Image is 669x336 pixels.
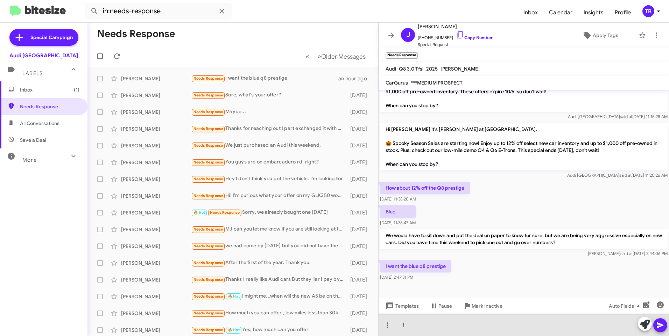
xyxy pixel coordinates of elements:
[9,29,78,46] a: Special Campaign
[568,114,668,119] span: Audi [GEOGRAPHIC_DATA] [DATE] 11:15:28 AM
[193,227,223,232] span: Needs Response
[228,328,240,332] span: 🔥 Hot
[399,66,423,72] span: Q8 3.0 Tfsi
[567,173,668,178] span: Audi [GEOGRAPHIC_DATA] [DATE] 11:20:26 AM
[347,209,373,216] div: [DATE]
[121,276,191,283] div: [PERSON_NAME]
[347,260,373,266] div: [DATE]
[121,310,191,317] div: [PERSON_NAME]
[121,209,191,216] div: [PERSON_NAME]
[20,103,79,110] span: Needs Response
[305,52,309,61] span: «
[380,260,451,272] p: I want the blue q8 prestige
[193,93,223,97] span: Needs Response
[121,243,191,250] div: [PERSON_NAME]
[191,292,347,300] div: I might me...when will the new A5 be on the lot?
[458,300,508,312] button: Mark Inactive
[191,309,347,317] div: How much you can offer , low miles less than 30k
[593,29,618,42] span: Apply Tags
[380,182,470,194] p: How about 12% off the Q8 prestige
[9,52,78,59] div: Audi [GEOGRAPHIC_DATA]
[301,49,314,64] button: Previous
[380,196,416,202] span: [DATE] 11:38:20 AM
[121,176,191,183] div: [PERSON_NAME]
[642,5,654,17] div: TB
[191,209,347,217] div: Sorry, we already bought one [DATE]
[210,210,240,215] span: Needs Response
[97,28,175,39] h1: Needs Response
[22,157,37,163] span: More
[518,2,543,23] span: Inbox
[456,35,493,40] a: Copy Number
[191,91,347,99] div: Sure, what's your offer?
[411,80,463,86] span: ***MEDIUM PROSPECT
[193,244,223,248] span: Needs Response
[379,300,424,312] button: Templates
[386,80,408,86] span: CarGurus
[193,126,223,131] span: Needs Response
[338,75,373,82] div: an hour ago
[379,314,669,336] div: I
[121,293,191,300] div: [PERSON_NAME]
[121,75,191,82] div: [PERSON_NAME]
[74,86,79,93] span: (1)
[347,142,373,149] div: [DATE]
[347,310,373,317] div: [DATE]
[426,66,438,72] span: 2025
[121,159,191,166] div: [PERSON_NAME]
[543,2,578,23] span: Calendar
[20,120,59,127] span: All Conversations
[193,160,223,165] span: Needs Response
[121,260,191,266] div: [PERSON_NAME]
[441,66,480,72] span: [PERSON_NAME]
[193,261,223,265] span: Needs Response
[424,300,458,312] button: Pause
[603,300,648,312] button: Auto Fields
[228,294,240,299] span: 🔥 Hot
[193,328,223,332] span: Needs Response
[380,220,416,225] span: [DATE] 11:38:47 AM
[191,259,347,267] div: After the first of the year. Thank you.
[620,114,632,119] span: said at
[191,192,347,200] div: Hi! I'm curious what your offer on my GLK350 would be? Happy holidays to you!
[20,137,46,144] span: Save a Deal
[609,2,636,23] a: Profile
[302,49,370,64] nav: Page navigation example
[193,277,223,282] span: Needs Response
[317,52,321,61] span: »
[418,31,493,41] span: [PHONE_NUMBER]
[191,326,347,334] div: Yes, how much can you offer
[347,243,373,250] div: [DATE]
[347,276,373,283] div: [DATE]
[121,327,191,334] div: [PERSON_NAME]
[384,300,419,312] span: Templates
[22,70,43,76] span: Labels
[347,176,373,183] div: [DATE]
[636,5,661,17] button: TB
[380,123,668,170] p: Hi [PERSON_NAME] it's [PERSON_NAME] at [GEOGRAPHIC_DATA]. 🎃 Spooky Season Sales are starting now!...
[85,3,232,20] input: Search
[193,110,223,114] span: Needs Response
[193,76,223,81] span: Needs Response
[30,34,73,41] span: Special Campaign
[418,41,493,48] span: Special Request
[191,276,347,284] div: Thanks I really like Audi cars But they liar I pay by USD. But they give me spare tire Made in [G...
[386,52,418,59] small: Needs Response
[578,2,609,23] a: Insights
[193,143,223,148] span: Needs Response
[121,125,191,132] div: [PERSON_NAME]
[386,66,396,72] span: Audi
[609,300,642,312] span: Auto Fields
[191,141,347,149] div: We just purchased an Audi this weekend.
[121,192,191,199] div: [PERSON_NAME]
[564,29,635,42] button: Apply Tags
[619,173,632,178] span: said at
[347,192,373,199] div: [DATE]
[380,205,416,218] p: Blue
[380,275,413,280] span: [DATE] 2:47:31 PM
[121,142,191,149] div: [PERSON_NAME]
[193,210,205,215] span: 🔥 Hot
[191,225,347,233] div: MJ can you let me know if you are still looking at this particular car?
